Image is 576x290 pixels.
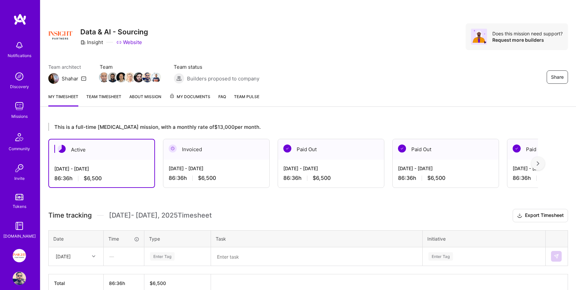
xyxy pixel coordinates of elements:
[537,161,539,166] img: right
[80,28,148,36] h3: Data & AI - Sourcing
[151,72,161,82] img: Team Member Avatar
[554,254,559,259] img: Submit
[211,230,423,247] th: Task
[3,233,36,240] div: [DOMAIN_NAME]
[14,175,25,182] div: Invite
[80,39,103,46] div: Insight
[48,93,78,106] a: My timesheet
[174,73,184,84] img: Builders proposed to company
[218,93,226,106] a: FAQ
[48,211,92,220] span: Time tracking
[48,73,59,84] img: Team Architect
[49,139,154,160] div: Active
[86,93,121,106] a: Team timesheet
[11,129,27,145] img: Community
[49,230,104,247] th: Date
[126,72,134,83] a: Team Member Avatar
[428,251,453,262] div: Enter Tag
[100,63,160,70] span: Team
[187,75,259,82] span: Builders proposed to company
[13,272,26,285] img: User Avatar
[11,272,28,285] a: User Avatar
[174,63,259,70] span: Team status
[11,249,28,262] a: Insight Partners: Data & AI - Sourcing
[313,175,331,182] span: $6,500
[547,70,568,84] button: Share
[9,145,30,152] div: Community
[427,175,445,182] span: $6,500
[471,29,487,45] img: Avatar
[104,248,144,265] div: —
[13,39,26,52] img: bell
[492,37,563,43] div: Request more builders
[517,212,522,219] i: icon Download
[278,139,384,160] div: Paid Out
[13,219,26,233] img: guide book
[163,139,269,160] div: Invoiced
[48,123,538,131] div: This is a full-time [MEDICAL_DATA] mission, with a monthly rate of $13,000 per month.
[13,13,27,25] img: logo
[134,72,144,82] img: Team Member Avatar
[149,253,150,260] input: overall type: UNKNOWN_TYPE server type: NO_SERVER_DATA heuristic type: UNKNOWN_TYPE label: Enter ...
[283,144,291,153] img: Paid Out
[13,99,26,113] img: teamwork
[513,144,521,153] img: Paid Out
[58,145,66,153] img: Active
[92,255,95,258] i: icon Chevron
[109,211,212,220] span: [DATE] - [DATE] , 2025 Timesheet
[283,165,379,172] div: [DATE] - [DATE]
[56,253,71,260] div: [DATE]
[116,39,142,46] a: Website
[142,72,152,82] img: Team Member Avatar
[108,72,118,82] img: Team Member Avatar
[283,175,379,182] div: 86:36 h
[393,139,499,160] div: Paid Out
[129,93,161,106] a: About Mission
[125,72,135,82] img: Team Member Avatar
[13,70,26,83] img: discovery
[100,72,108,83] a: Team Member Avatar
[551,74,564,80] span: Share
[15,194,23,200] img: tokens
[198,175,216,182] span: $6,500
[169,93,210,106] a: My Documents
[81,76,86,81] i: icon Mail
[398,165,493,172] div: [DATE] - [DATE]
[143,72,152,83] a: Team Member Avatar
[48,63,86,70] span: Team architect
[116,72,126,82] img: Team Member Avatar
[13,249,26,262] img: Insight Partners: Data & AI - Sourcing
[427,235,541,242] div: Initiative
[398,175,493,182] div: 86:36 h
[212,248,422,265] textarea: overall type: UNKNOWN_TYPE server type: NO_SERVER_DATA heuristic type: UNKNOWN_TYPE label: Enter ...
[169,165,264,172] div: [DATE] - [DATE]
[84,175,102,182] span: $6,500
[117,72,126,83] a: Team Member Avatar
[62,75,78,82] div: Shahar
[108,72,117,83] a: Team Member Avatar
[48,23,72,47] img: Company Logo
[80,40,86,45] i: icon CompanyGray
[169,175,264,182] div: 86:36 h
[150,251,175,262] div: Enter Tag
[169,93,210,100] span: My Documents
[234,93,259,106] a: Team Pulse
[144,230,211,247] th: Type
[54,165,149,172] div: [DATE] - [DATE]
[169,144,177,153] img: Invoiced
[513,209,568,222] button: Export Timesheet
[152,72,160,83] a: Team Member Avatar
[99,72,109,82] img: Team Member Avatar
[10,83,29,90] div: Discovery
[108,235,139,242] div: Time
[11,113,28,120] div: Missions
[13,162,26,175] img: Invite
[234,94,259,99] span: Team Pulse
[398,144,406,153] img: Paid Out
[492,30,563,37] div: Does this mission need support?
[54,175,149,182] div: 86:36 h
[134,72,143,83] a: Team Member Avatar
[8,52,31,59] div: Notifications
[13,203,26,210] div: Tokens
